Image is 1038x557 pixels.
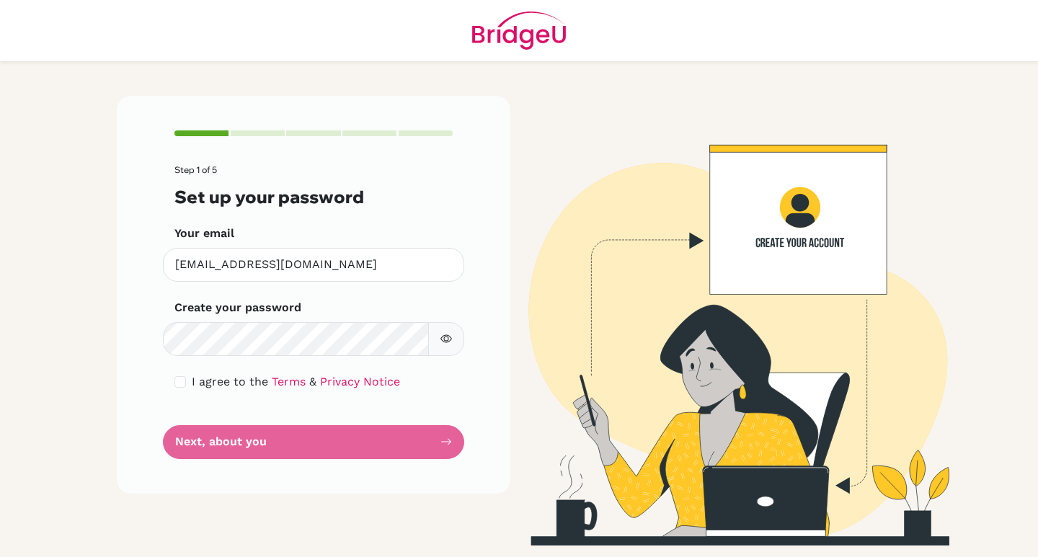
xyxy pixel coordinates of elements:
[272,375,306,388] a: Terms
[192,375,268,388] span: I agree to the
[309,375,316,388] span: &
[174,164,217,175] span: Step 1 of 5
[163,248,464,282] input: Insert your email*
[174,187,453,208] h3: Set up your password
[174,225,234,242] label: Your email
[320,375,400,388] a: Privacy Notice
[174,299,301,316] label: Create your password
